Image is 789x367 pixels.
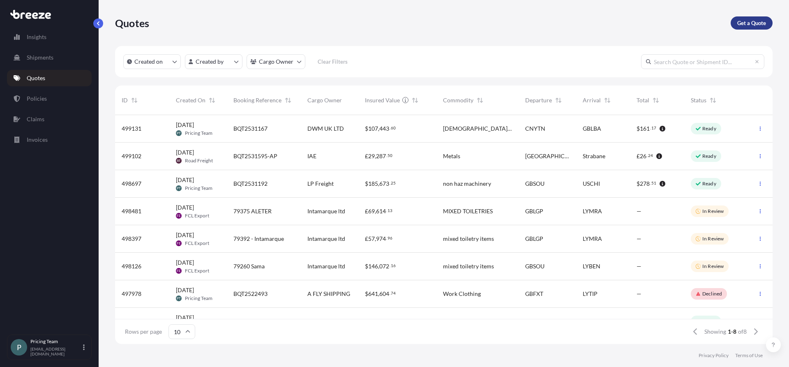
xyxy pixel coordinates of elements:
[391,264,396,267] span: 16
[185,157,213,164] span: Road Freight
[583,180,600,188] span: USCHI
[737,19,766,27] p: Get a Quote
[650,127,651,129] span: .
[365,291,368,297] span: $
[379,291,389,297] span: 604
[27,95,47,103] p: Policies
[391,182,396,185] span: 25
[388,209,392,212] span: 13
[233,317,272,325] span: BE2503893/CL
[376,319,386,324] span: 544
[651,182,656,185] span: 51
[365,263,368,269] span: $
[122,152,141,160] span: 499102
[702,153,716,159] p: Ready
[637,207,641,215] span: —
[368,153,375,159] span: 29
[177,157,181,165] span: RF
[122,262,141,270] span: 498126
[233,96,281,104] span: Booking Reference
[185,295,212,302] span: Pricing Team
[640,126,650,132] span: 161
[443,207,493,215] span: MIXED TOILETRIES
[176,148,194,157] span: [DATE]
[525,317,543,325] span: GBLGP
[368,291,378,297] span: 641
[443,290,481,298] span: Work Clothing
[122,235,141,243] span: 498397
[123,54,181,69] button: createdOn Filter options
[386,154,387,157] span: .
[233,290,268,298] span: BQT2522493
[637,126,640,132] span: $
[122,125,141,133] span: 499131
[17,343,21,351] span: P
[233,235,284,243] span: 79392 - Intamarque
[443,262,494,270] span: mixed toiletry items
[365,208,368,214] span: £
[691,96,706,104] span: Status
[318,58,348,66] p: Clear Filters
[583,125,601,133] span: GBLBA
[731,16,773,30] a: Get a Quote
[637,96,649,104] span: Total
[177,129,181,137] span: PT
[390,264,390,267] span: .
[368,208,375,214] span: 69
[525,235,543,243] span: GBLGP
[391,292,396,295] span: 74
[704,328,726,336] span: Showing
[376,208,386,214] span: 614
[368,181,378,187] span: 185
[176,286,194,294] span: [DATE]
[728,328,736,336] span: 1-8
[177,184,181,192] span: PT
[637,319,640,324] span: £
[648,154,653,157] span: 24
[122,290,141,298] span: 497978
[702,291,722,297] p: Declined
[735,352,763,359] p: Terms of Use
[378,126,379,132] span: ,
[7,90,92,107] a: Policies
[378,263,379,269] span: ,
[233,125,268,133] span: BQT2531167
[702,263,724,270] p: In Review
[525,207,543,215] span: GBLGP
[637,153,640,159] span: £
[247,54,305,69] button: cargoOwner Filter options
[177,267,181,275] span: FE
[388,237,392,240] span: 96
[365,126,368,132] span: $
[640,153,646,159] span: 26
[475,95,485,105] button: Sort
[637,235,641,243] span: —
[651,95,661,105] button: Sort
[176,314,194,322] span: [DATE]
[583,235,602,243] span: LYMRA
[368,263,378,269] span: 146
[640,181,650,187] span: 278
[410,95,420,105] button: Sort
[375,153,376,159] span: ,
[177,239,181,247] span: FE
[176,203,194,212] span: [DATE]
[207,95,217,105] button: Sort
[233,262,265,270] span: 79260 Sama
[307,180,334,188] span: LP Freight
[185,268,209,274] span: FCL Export
[365,96,400,104] span: Insured Value
[176,259,194,267] span: [DATE]
[637,290,641,298] span: —
[583,290,598,298] span: LYTIP
[259,58,293,66] p: Cargo Owner
[637,262,641,270] span: —
[7,70,92,86] a: Quotes
[27,115,44,123] p: Claims
[640,319,650,324] span: 141
[122,207,141,215] span: 498481
[378,181,379,187] span: ,
[176,231,194,239] span: [DATE]
[176,121,194,129] span: [DATE]
[307,317,345,325] span: Intamarque ltd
